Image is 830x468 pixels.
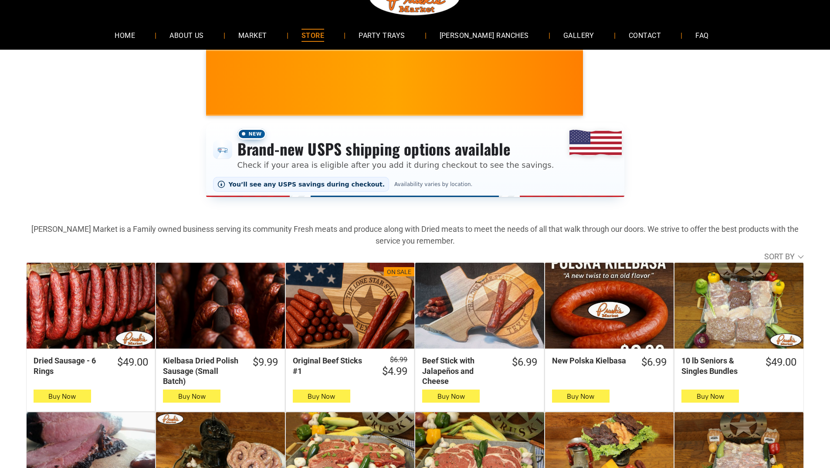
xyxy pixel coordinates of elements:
a: New Polska Kielbasa [545,263,674,349]
div: $4.99 [382,365,407,378]
a: On SaleOriginal Beef Sticks #1 [286,263,414,349]
h3: Brand-new USPS shipping options available [237,139,554,159]
a: Dried Sausage - 6 Rings [27,263,155,349]
span: New [237,129,266,139]
div: New Polska Kielbasa [552,356,630,366]
div: $9.99 [253,356,278,369]
span: You’ll see any USPS savings during checkout. [229,181,385,188]
a: STORE [288,24,337,47]
span: Buy Now [48,392,76,400]
a: 10 lb Seniors &amp; Singles Bundles [674,263,803,349]
s: $6.99 [390,356,407,364]
a: CONTACT [616,24,674,47]
a: $6.99Beef Stick with Jalapeños and Cheese [415,356,544,386]
a: ABOUT US [156,24,217,47]
span: STORE [302,29,324,41]
a: GALLERY [550,24,607,47]
strong: [PERSON_NAME] Market is a Family owned business serving its community Fresh meats and produce alo... [31,224,799,245]
div: $49.00 [766,356,796,369]
a: $6.99 $4.99Original Beef Sticks #1 [286,356,414,378]
button: Buy Now [163,390,220,403]
span: Buy Now [308,392,335,400]
div: Kielbasa Dried Polish Sausage (Small Batch) [163,356,241,386]
a: PARTY TRAYS [346,24,418,47]
span: Buy Now [567,392,594,400]
div: Shipping options announcement [206,123,624,197]
a: MARKET [225,24,280,47]
a: Kielbasa Dried Polish Sausage (Small Batch) [156,263,285,349]
a: $49.0010 lb Seniors & Singles Bundles [674,356,803,376]
span: Buy Now [697,392,724,400]
a: Beef Stick with Jalapeños and Cheese [415,263,544,349]
a: $9.99Kielbasa Dried Polish Sausage (Small Batch) [156,356,285,386]
span: Availability varies by location. [393,181,474,187]
a: $6.99New Polska Kielbasa [545,356,674,369]
div: 10 lb Seniors & Singles Bundles [681,356,754,376]
div: Beef Stick with Jalapeños and Cheese [422,356,500,386]
div: $6.99 [512,356,537,369]
a: FAQ [682,24,722,47]
div: $6.99 [641,356,667,369]
span: Buy Now [437,392,465,400]
div: On Sale [387,268,411,277]
button: Buy Now [293,390,350,403]
a: [PERSON_NAME] RANCHES [427,24,542,47]
div: Original Beef Sticks #1 [293,356,371,376]
p: Check if your area is eligible after you add it during checkout to see the savings. [237,159,554,171]
button: Buy Now [34,390,91,403]
div: Dried Sausage - 6 Rings [34,356,106,376]
button: Buy Now [552,390,610,403]
button: Buy Now [422,390,480,403]
span: Buy Now [178,392,206,400]
div: $49.00 [117,356,148,369]
a: HOME [102,24,148,47]
a: $49.00Dried Sausage - 6 Rings [27,356,155,376]
button: Buy Now [681,390,739,403]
